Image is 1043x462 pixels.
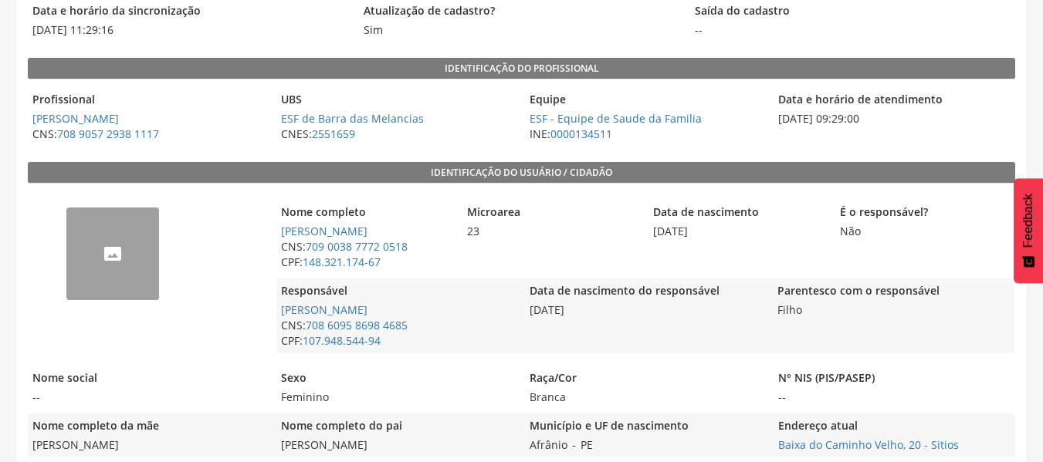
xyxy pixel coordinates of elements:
span: 23 [462,224,641,239]
div: - [525,413,766,457]
a: 107.948.544-94 [303,333,381,348]
legend: Nome completo [276,204,455,222]
legend: Raça/Cor [525,370,766,388]
span: CPF: [276,333,517,349]
span: Sim [359,22,388,38]
span: Feminino [276,389,517,405]
legend: É o responsável? [835,204,1014,222]
legend: UBS [276,92,517,110]
legend: Data e horário da sincronização [28,3,351,21]
a: [PERSON_NAME] [281,302,367,317]
span: PE [576,437,598,452]
legend: Responsável [276,283,517,301]
legend: Município e UF de nascimento [525,418,766,436]
span: [DATE] [525,302,766,318]
span: CNES: [276,126,517,142]
span: Não [835,224,1014,239]
legend: Nome completo do pai [276,418,517,436]
span: [PERSON_NAME] [276,437,517,453]
legend: Saída do cadastro [690,3,1014,21]
legend: Data e horário de atendimento [774,92,1014,110]
legend: Parentesco com o responsável [773,283,1014,301]
span: INE: [525,126,766,142]
span: [DATE] 09:29:00 [774,111,1014,126]
span: -- [28,389,269,405]
a: 0000134511 [550,126,612,141]
span: Feedback [1021,194,1035,248]
span: [PERSON_NAME] [28,437,269,453]
a: 148.321.174-67 [303,255,381,269]
a: 708 6095 8698 4685 [306,318,408,332]
a: [PERSON_NAME] [32,111,119,126]
a: 708 9057 2938 1117 [57,126,159,141]
span: Afrânio [525,437,572,452]
span: [DATE] [648,224,827,239]
span: CPF: [276,255,455,270]
legend: N° NIS (PIS/PASEP) [774,370,1014,388]
legend: Microarea [462,204,641,222]
span: Branca [525,389,766,405]
a: ESF - Equipe de Saude da Familia [530,111,702,126]
span: [DATE] 11:29:16 [28,22,351,38]
legend: Sexo [276,370,517,388]
legend: Endereço atual [774,418,1014,436]
span: -- [690,22,1014,38]
legend: Atualização de cadastro? [359,3,682,21]
a: [PERSON_NAME] [281,224,367,238]
span: CNS: [276,318,517,333]
legend: Nome social [28,370,269,388]
span: CNS: [276,239,455,255]
span: CNS: [28,126,269,142]
span: Filho [773,302,1014,318]
legend: Identificação do profissional [28,58,1015,79]
a: 709 0038 7772 0518 [306,239,408,254]
legend: Equipe [525,92,766,110]
legend: Data de nascimento [648,204,827,222]
a: ESF de Barra das Melancias [281,111,424,126]
span: -- [774,389,1014,405]
button: Feedback - Mostrar pesquisa [1014,178,1043,283]
legend: Nome completo da mãe [28,418,269,436]
a: Baixa do Caminho Velho, 20 - Sitios [778,437,959,452]
legend: Identificação do usuário / cidadão [28,162,1015,184]
legend: Profissional [28,92,269,110]
legend: Data de nascimento do responsável [525,283,766,301]
a: 2551659 [312,126,355,141]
